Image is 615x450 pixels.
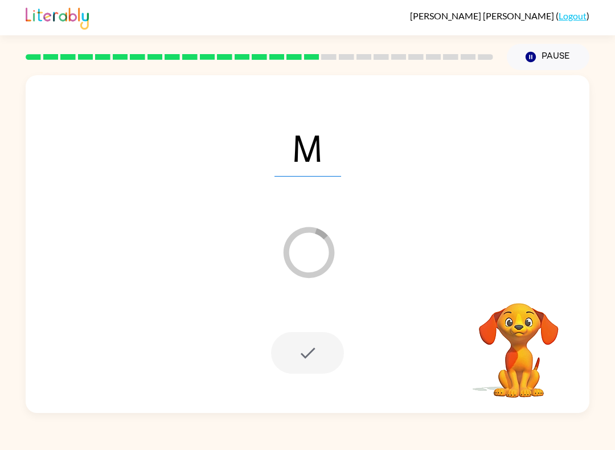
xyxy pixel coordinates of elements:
span: M [274,117,341,177]
a: Logout [559,10,587,21]
div: ( ) [410,10,589,21]
img: Literably [26,5,89,30]
span: [PERSON_NAME] [PERSON_NAME] [410,10,556,21]
button: Pause [507,44,589,70]
video: Your browser must support playing .mp4 files to use Literably. Please try using another browser. [462,285,576,399]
